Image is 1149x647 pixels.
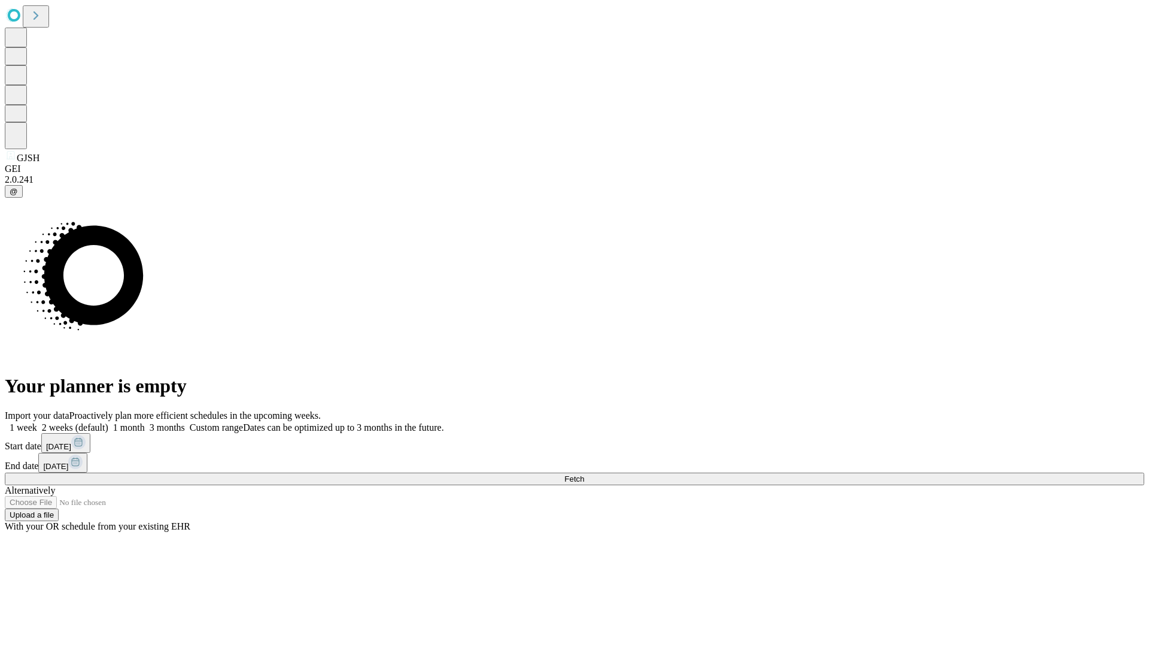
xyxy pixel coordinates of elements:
button: [DATE] [38,453,87,473]
span: Proactively plan more efficient schedules in the upcoming weeks. [69,410,321,421]
button: @ [5,185,23,198]
span: 1 month [113,422,145,433]
span: @ [10,187,18,196]
button: [DATE] [41,433,90,453]
h1: Your planner is empty [5,375,1144,397]
span: GJSH [17,153,39,163]
button: Upload a file [5,509,59,521]
span: [DATE] [46,442,71,451]
div: Start date [5,433,1144,453]
button: Fetch [5,473,1144,485]
div: GEI [5,164,1144,174]
span: Alternatively [5,485,55,495]
span: 3 months [150,422,185,433]
span: 1 week [10,422,37,433]
span: Import your data [5,410,69,421]
span: Custom range [190,422,243,433]
span: Fetch [564,474,584,483]
span: Dates can be optimized up to 3 months in the future. [243,422,443,433]
div: 2.0.241 [5,174,1144,185]
div: End date [5,453,1144,473]
span: [DATE] [43,462,68,471]
span: 2 weeks (default) [42,422,108,433]
span: With your OR schedule from your existing EHR [5,521,190,531]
